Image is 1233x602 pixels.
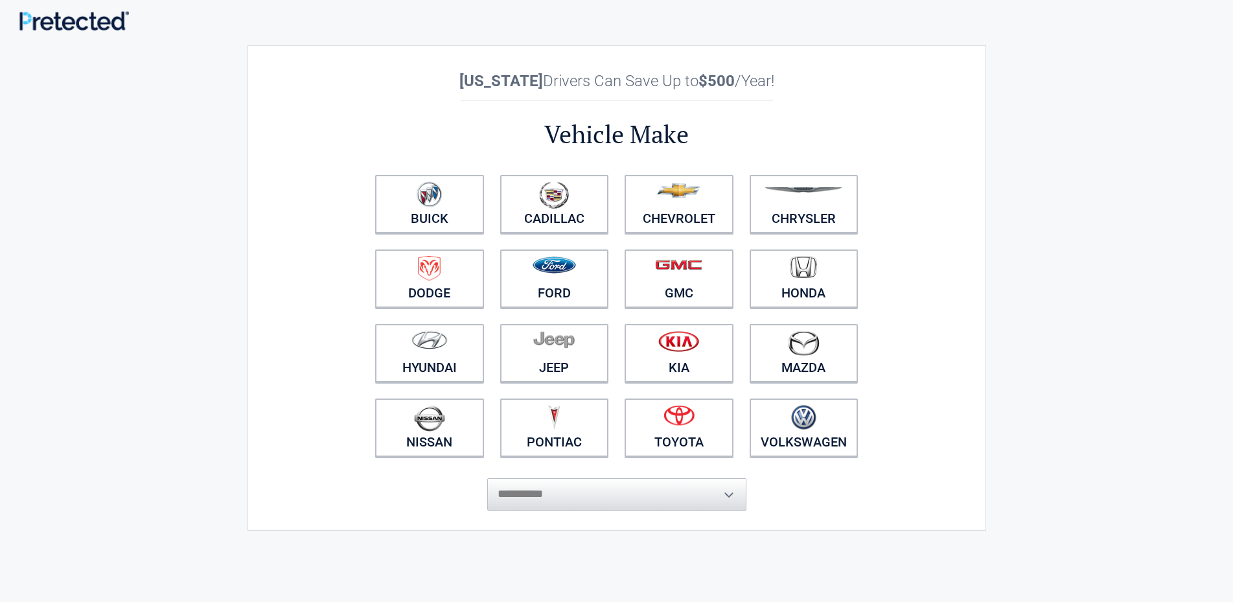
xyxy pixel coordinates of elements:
a: Kia [625,324,733,382]
img: ford [533,257,576,273]
a: Volkswagen [750,399,858,457]
a: GMC [625,249,733,308]
a: Toyota [625,399,733,457]
img: mazda [787,330,820,356]
a: Chevrolet [625,175,733,233]
a: Honda [750,249,858,308]
img: pontiac [547,405,560,430]
img: volkswagen [791,405,816,430]
img: Main Logo [19,11,129,31]
h2: Drivers Can Save Up to /Year [367,72,866,90]
a: Buick [375,175,484,233]
img: honda [790,256,817,279]
img: hyundai [411,330,448,349]
img: nissan [414,405,445,432]
h2: Vehicle Make [367,118,866,151]
b: [US_STATE] [459,72,543,90]
a: Mazda [750,324,858,382]
a: Jeep [500,324,609,382]
img: toyota [663,405,695,426]
a: Chrysler [750,175,858,233]
img: cadillac [539,181,569,209]
img: kia [658,330,699,352]
a: Dodge [375,249,484,308]
img: gmc [655,259,702,270]
a: Hyundai [375,324,484,382]
img: dodge [418,256,441,281]
b: $500 [698,72,735,90]
a: Pontiac [500,399,609,457]
a: Cadillac [500,175,609,233]
img: buick [417,181,442,207]
img: chrysler [764,187,843,193]
a: Ford [500,249,609,308]
a: Nissan [375,399,484,457]
img: jeep [533,330,575,349]
img: chevrolet [657,183,700,198]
